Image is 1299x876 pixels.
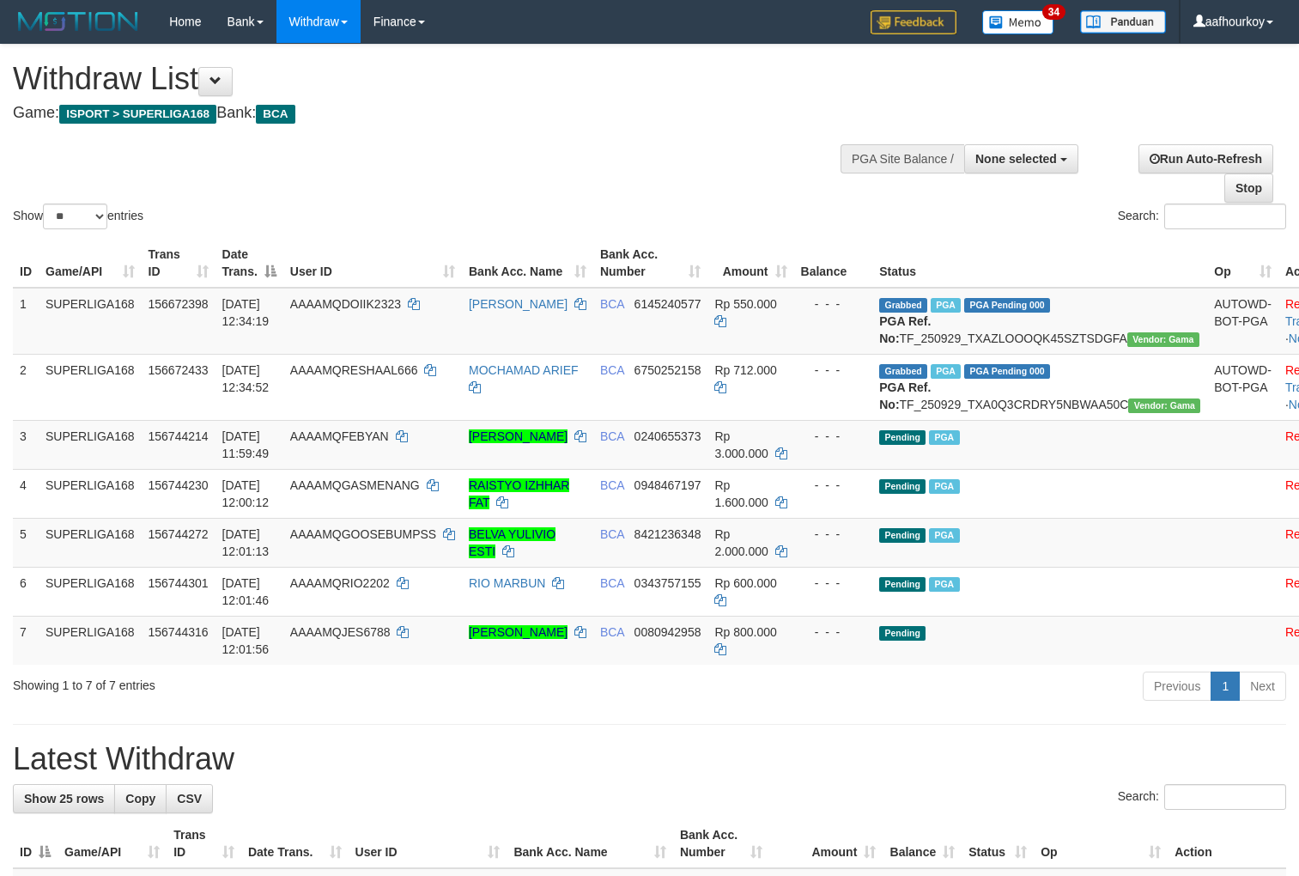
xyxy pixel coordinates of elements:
[1127,332,1199,347] span: Vendor URL: https://trx31.1velocity.biz
[1034,819,1168,868] th: Op: activate to sort column ascending
[872,354,1207,420] td: TF_250929_TXA0Q3CRDRY5NBWAA50C
[13,819,58,868] th: ID: activate to sort column descending
[714,478,768,509] span: Rp 1.600.000
[801,477,866,494] div: - - -
[125,792,155,806] span: Copy
[801,428,866,445] div: - - -
[13,469,39,518] td: 4
[714,363,776,377] span: Rp 712.000
[879,430,926,445] span: Pending
[149,625,209,639] span: 156744316
[13,742,1286,776] h1: Latest Withdraw
[600,478,624,492] span: BCA
[13,354,39,420] td: 2
[801,295,866,313] div: - - -
[841,144,964,173] div: PGA Site Balance /
[872,288,1207,355] td: TF_250929_TXAZLOOOQK45SZTSDGFA
[1224,173,1273,203] a: Stop
[469,363,579,377] a: MOCHAMAD ARIEF
[222,297,270,328] span: [DATE] 12:34:19
[290,478,420,492] span: AAAAMQGASMENANG
[634,527,701,541] span: Copy 8421236348 to clipboard
[931,298,961,313] span: Marked by aafsoycanthlai
[507,819,672,868] th: Bank Acc. Name: activate to sort column ascending
[39,518,142,567] td: SUPERLIGA168
[929,430,959,445] span: Marked by aafsoycanthlai
[1207,288,1278,355] td: AUTOWD-BOT-PGA
[593,239,708,288] th: Bank Acc. Number: activate to sort column ascending
[469,297,568,311] a: [PERSON_NAME]
[714,429,768,460] span: Rp 3.000.000
[964,364,1050,379] span: PGA Pending
[290,576,390,590] span: AAAAMQRIO2202
[43,204,107,229] select: Showentries
[58,819,167,868] th: Game/API: activate to sort column ascending
[469,478,569,509] a: RAISTYO IZHHAR FAT
[879,380,931,411] b: PGA Ref. No:
[634,478,701,492] span: Copy 0948467197 to clipboard
[13,62,849,96] h1: Withdraw List
[1164,204,1286,229] input: Search:
[1138,144,1273,173] a: Run Auto-Refresh
[600,576,624,590] span: BCA
[879,479,926,494] span: Pending
[714,297,776,311] span: Rp 550.000
[13,567,39,616] td: 6
[1042,4,1065,20] span: 34
[241,819,349,868] th: Date Trans.: activate to sort column ascending
[39,239,142,288] th: Game/API: activate to sort column ascending
[673,819,769,868] th: Bank Acc. Number: activate to sort column ascending
[39,420,142,469] td: SUPERLIGA168
[1168,819,1286,868] th: Action
[469,576,545,590] a: RIO MARBUN
[1211,672,1240,701] a: 1
[1118,204,1286,229] label: Search:
[801,575,866,592] div: - - -
[975,152,1057,166] span: None selected
[290,527,436,541] span: AAAAMQGOOSEBUMPSS
[600,429,624,443] span: BCA
[600,527,624,541] span: BCA
[39,616,142,665] td: SUPERLIGA168
[931,364,961,379] span: Marked by aafsoycanthlai
[634,297,701,311] span: Copy 6145240577 to clipboard
[1207,239,1278,288] th: Op: activate to sort column ascending
[872,239,1207,288] th: Status
[222,625,270,656] span: [DATE] 12:01:56
[962,819,1034,868] th: Status: activate to sort column ascending
[39,354,142,420] td: SUPERLIGA168
[714,576,776,590] span: Rp 600.000
[1239,672,1286,701] a: Next
[1080,10,1166,33] img: panduan.png
[290,297,401,311] span: AAAAMQDOIIK2323
[1207,354,1278,420] td: AUTOWD-BOT-PGA
[469,625,568,639] a: [PERSON_NAME]
[13,9,143,34] img: MOTION_logo.png
[879,577,926,592] span: Pending
[794,239,873,288] th: Balance
[879,298,927,313] span: Grabbed
[39,469,142,518] td: SUPERLIGA168
[166,784,213,813] a: CSV
[13,105,849,122] h4: Game: Bank:
[290,363,418,377] span: AAAAMQRESHAAL666
[634,429,701,443] span: Copy 0240655373 to clipboard
[714,527,768,558] span: Rp 2.000.000
[222,576,270,607] span: [DATE] 12:01:46
[13,518,39,567] td: 5
[600,363,624,377] span: BCA
[982,10,1054,34] img: Button%20Memo.svg
[1128,398,1200,413] span: Vendor URL: https://trx31.1velocity.biz
[149,576,209,590] span: 156744301
[600,625,624,639] span: BCA
[13,616,39,665] td: 7
[634,625,701,639] span: Copy 0080942958 to clipboard
[871,10,956,34] img: Feedback.jpg
[801,362,866,379] div: - - -
[929,577,959,592] span: Marked by aafsoycanthlai
[964,298,1050,313] span: PGA Pending
[290,429,389,443] span: AAAAMQFEBYAN
[1143,672,1211,701] a: Previous
[469,429,568,443] a: [PERSON_NAME]
[879,528,926,543] span: Pending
